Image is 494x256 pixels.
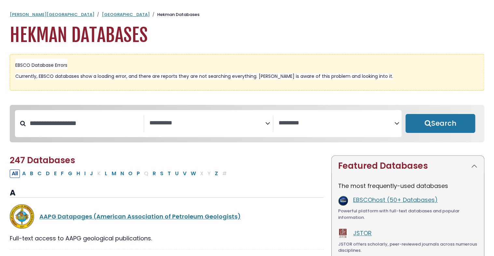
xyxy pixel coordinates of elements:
span: Currently, EBSCO databases show a loading error, and there are reports they are not searching eve... [15,73,393,79]
button: Submit for Search Results [405,114,475,133]
button: Filter Results A [20,169,28,178]
div: Alpha-list to filter by first letter of database name [10,169,229,177]
a: AAPG Datapages (American Association of Petroleum Geologists) [39,212,241,220]
button: All [10,169,20,178]
p: The most frequently-used databases [338,181,477,190]
button: Filter Results O [126,169,134,178]
a: [PERSON_NAME][GEOGRAPHIC_DATA] [10,11,94,18]
div: Powerful platform with full-text databases and popular information. [338,208,477,220]
h1: Hekman Databases [10,24,484,46]
button: Filter Results M [110,169,118,178]
input: Search database by title or keyword [26,118,144,129]
button: Filter Results G [66,169,74,178]
button: Filter Results N [118,169,126,178]
button: Filter Results D [44,169,52,178]
a: [GEOGRAPHIC_DATA] [102,11,150,18]
button: Filter Results W [189,169,198,178]
nav: Search filters [10,105,484,143]
li: Hekman Databases [150,11,199,18]
textarea: Search [279,120,394,127]
button: Featured Databases [332,156,484,176]
button: Filter Results S [158,169,165,178]
button: Filter Results B [28,169,35,178]
h3: A [10,188,323,198]
button: Filter Results E [52,169,59,178]
nav: breadcrumb [10,11,484,18]
a: EBSCOhost (50+ Databases) [353,196,438,204]
button: Filter Results I [82,169,88,178]
textarea: Search [149,120,265,127]
button: Filter Results C [35,169,44,178]
button: Filter Results T [166,169,173,178]
button: Filter Results H [75,169,82,178]
button: Filter Results V [181,169,188,178]
button: Filter Results U [173,169,181,178]
a: JSTOR [353,229,372,237]
button: Filter Results F [59,169,66,178]
span: 247 Databases [10,154,75,166]
button: Filter Results P [135,169,142,178]
div: JSTOR offers scholarly, peer-reviewed journals across numerous disciplines. [338,241,477,254]
div: Full-text access to AAPG geological publications. [10,234,323,243]
button: Filter Results R [151,169,158,178]
button: Filter Results J [88,169,95,178]
button: Filter Results Z [213,169,220,178]
span: EBSCO Database Errors [15,62,67,68]
button: Filter Results L [103,169,109,178]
